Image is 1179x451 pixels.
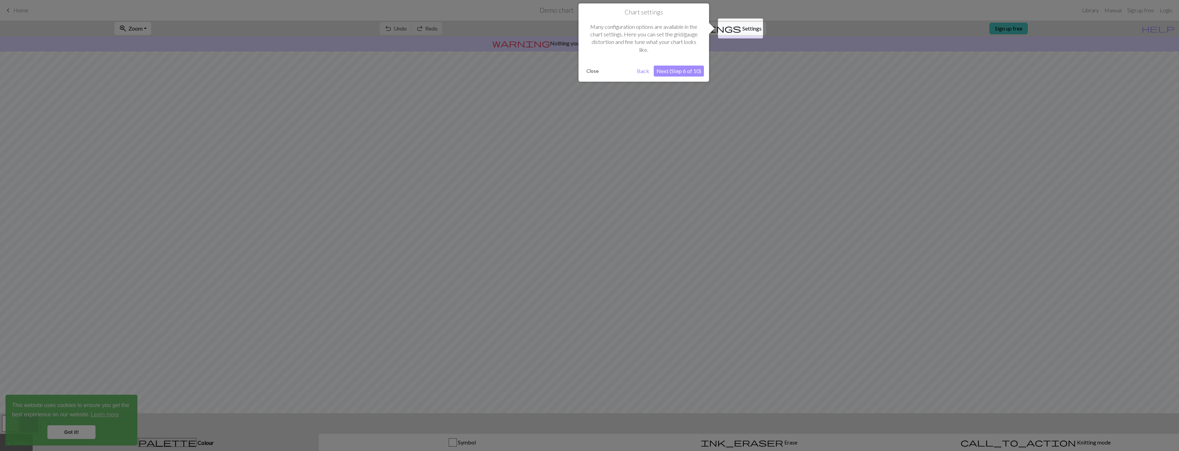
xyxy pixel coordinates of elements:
[579,3,709,82] div: Chart settings
[584,66,602,76] button: Close
[634,66,652,77] button: Back
[654,66,704,77] button: Next (Step 6 of 10)
[584,9,704,16] h1: Chart settings
[584,16,704,61] div: Many configuration options are available in the chart settings. Here you can set the grid/gauge d...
